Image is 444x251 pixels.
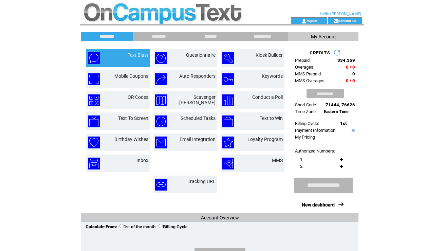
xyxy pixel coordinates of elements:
[88,73,100,85] img: mobile-coupons.png
[295,58,311,63] span: Prepaid:
[272,158,283,163] a: MMS
[324,109,349,114] span: Eastern Time
[180,137,216,142] a: Email Integration
[260,115,283,121] a: Text to Win
[302,202,335,208] a: New dashboard
[301,18,307,24] img: account_icon.gif
[155,52,167,64] img: questionnaire.png
[295,148,335,154] span: Authorized Numbers:
[307,18,317,23] a: logout
[188,179,216,184] a: Tracking URL
[155,179,167,191] img: tracking-url.png
[300,157,303,162] span: 1.
[159,225,187,229] label: Billing Cycle
[295,135,315,140] a: My Pricing
[295,65,314,70] span: Overages:
[155,137,167,148] img: email-integration.png
[181,115,216,121] a: Scheduled Tasks
[346,78,355,83] span: 0 / 0
[222,73,234,85] img: keywords.png
[118,115,148,121] a: Text To Screen
[326,102,355,107] span: 71444, 76626
[186,52,216,58] a: Questionnaire
[310,50,330,55] span: CREDITS
[114,137,148,142] a: Birthday Wishes
[159,224,163,228] input: Billing Cycle
[86,224,117,229] span: Calculate From:
[247,137,283,142] a: Loyalty Program
[337,58,355,63] span: 334,359
[88,94,100,106] img: qr-codes.png
[311,34,336,39] span: My Account
[201,215,239,220] span: Account Overview
[350,129,355,132] img: help.gif
[128,94,148,100] a: QR Codes
[222,94,234,106] img: conduct-a-poll.png
[155,115,167,127] img: scheduled-tasks.png
[88,158,100,169] img: inbox.png
[88,52,100,64] img: text-blast.png
[252,94,283,100] a: Conduct a Poll
[88,115,100,127] img: text-to-screen.png
[114,73,148,79] a: Mobile Coupons
[320,12,361,16] span: Hello [PERSON_NAME]
[136,158,148,163] a: Inbox
[155,94,167,106] img: scavenger-hunt.png
[119,225,155,229] label: 1st of the month
[300,164,303,169] span: 2.
[88,137,100,148] img: birthday-wishes.png
[179,73,216,79] a: Auto Responders
[338,18,356,23] a: contact us
[155,73,167,85] img: auto-responders.png
[262,73,283,79] a: Keywords
[119,224,124,228] input: 1st of the month
[222,158,234,169] img: mms.png
[256,52,283,58] a: Kiosk Builder
[179,94,216,105] a: Scavenger [PERSON_NAME]
[295,109,317,114] span: Time Zone:
[340,121,347,126] span: 1st
[295,121,319,126] span: Billing Cycle:
[346,65,355,70] span: 0 / 0
[352,71,355,76] span: 0
[128,52,148,58] a: Text Blast
[222,52,234,64] img: kiosk-builder.png
[295,71,322,76] span: MMS Prepaid:
[295,102,317,107] span: Short Code:
[333,18,338,24] img: contact_us_icon.gif
[222,137,234,148] img: loyalty-program.png
[295,128,335,133] a: Payment Information
[295,78,326,83] span: MMS Overages:
[222,115,234,127] img: text-to-win.png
